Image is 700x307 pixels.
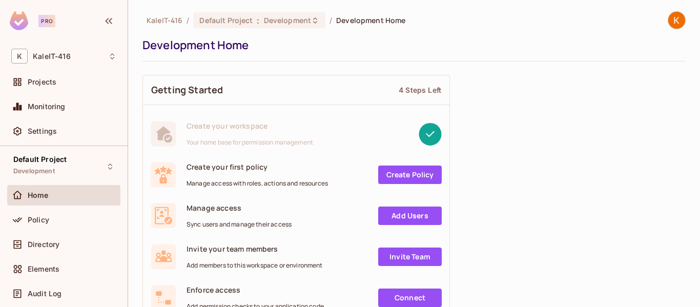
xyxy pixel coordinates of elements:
span: Development [13,167,55,175]
span: Settings [28,127,57,135]
a: Invite Team [378,248,442,266]
span: Create your first policy [187,162,328,172]
span: Development [264,15,311,25]
span: Invite your team members [187,244,323,254]
span: Add members to this workspace or environment [187,261,323,270]
span: the active workspace [147,15,182,25]
span: Workspace: KaleIT-416 [33,52,71,60]
span: Development Home [336,15,405,25]
a: Add Users [378,207,442,225]
span: Default Project [13,155,67,163]
span: Create your workspace [187,121,313,131]
img: SReyMgAAAABJRU5ErkJggg== [10,11,28,30]
a: Create Policy [378,166,442,184]
span: Policy [28,216,49,224]
span: Directory [28,240,59,249]
span: Manage access [187,203,292,213]
span: Your home base for permission management [187,138,313,147]
div: 4 Steps Left [399,85,441,95]
span: Default Project [199,15,253,25]
li: / [330,15,332,25]
div: Development Home [142,37,681,53]
span: Sync users and manage their access [187,220,292,229]
span: Elements [28,265,59,273]
div: Pro [38,15,55,27]
li: / [187,15,189,25]
span: : [256,16,260,25]
span: Manage access with roles, actions and resources [187,179,328,188]
span: Audit Log [28,290,61,298]
span: K [11,49,28,64]
span: Getting Started [151,84,223,96]
span: Enforce access [187,285,324,295]
img: KaleIT Support [668,12,685,29]
span: Monitoring [28,103,66,111]
span: Projects [28,78,56,86]
a: Connect [378,289,442,307]
span: Home [28,191,49,199]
